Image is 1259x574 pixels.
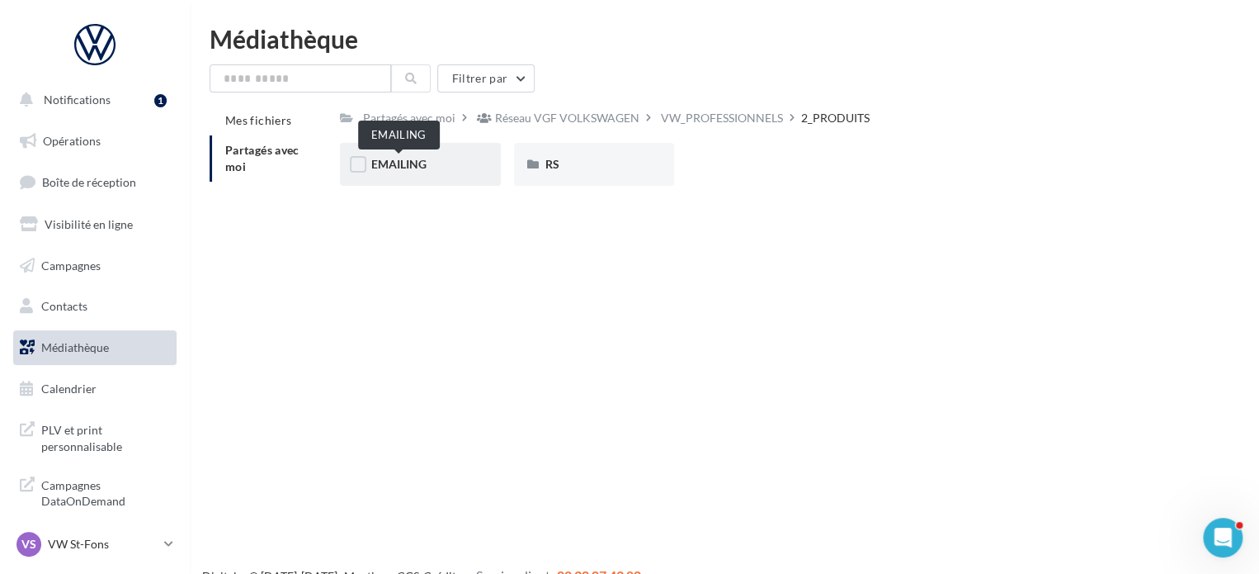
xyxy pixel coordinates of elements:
a: Boîte de réception [10,164,180,200]
span: Boîte de réception [42,175,136,189]
span: Opérations [43,134,101,148]
div: VW_PROFESSIONNELS [661,110,783,126]
div: Partagés avec moi [363,110,455,126]
a: Campagnes [10,249,180,283]
span: Notifications [44,93,111,107]
span: Partagés avec moi [225,143,299,173]
span: Visibilité en ligne [45,217,133,231]
div: Réseau VGF VOLKSWAGEN [495,110,639,126]
button: Filtrer par [437,64,535,93]
span: RS [545,157,559,171]
a: Contacts [10,289,180,324]
a: Calendrier [10,372,180,406]
a: Opérations [10,124,180,159]
div: 2_PRODUITS [801,110,870,126]
span: EMAILING [371,157,427,171]
p: VW St-Fons [48,536,158,553]
span: VS [21,536,36,553]
span: Campagnes DataOnDemand [41,474,170,510]
span: Calendrier [41,382,97,396]
div: Médiathèque [210,26,1239,51]
span: Mes fichiers [225,113,291,127]
div: EMAILING [358,121,440,149]
span: PLV et print personnalisable [41,419,170,454]
a: Campagnes DataOnDemand [10,467,180,516]
a: PLV et print personnalisable [10,412,180,461]
a: Médiathèque [10,330,180,365]
div: 1 [154,94,167,107]
span: Médiathèque [41,340,109,354]
span: Contacts [41,299,87,313]
a: VS VW St-Fons [13,529,177,560]
span: Campagnes [41,258,101,272]
a: Visibilité en ligne [10,207,180,242]
iframe: Intercom live chat [1203,518,1242,557]
button: Notifications 1 [10,83,173,117]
